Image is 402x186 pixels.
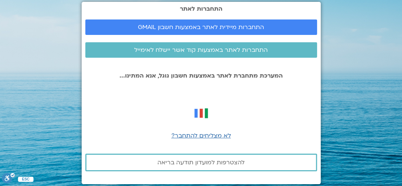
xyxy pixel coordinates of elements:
a: להצטרפות למועדון תודעה בריאה [85,154,317,171]
span: התחברות מיידית לאתר באמצעות חשבון GMAIL [138,24,264,31]
span: להצטרפות למועדון תודעה בריאה [157,159,245,166]
p: המערכת מתחברת לאתר באמצעות חשבון גוגל, אנא המתינו... [85,72,317,79]
a: התחברות לאתר באמצעות קוד אשר יישלח לאימייל [85,42,317,58]
a: התחברות מיידית לאתר באמצעות חשבון GMAIL [85,19,317,35]
a: לא מצליחים להתחבר? [171,132,231,140]
h2: התחברות לאתר [85,6,317,12]
span: התחברות לאתר באמצעות קוד אשר יישלח לאימייל [134,47,268,53]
